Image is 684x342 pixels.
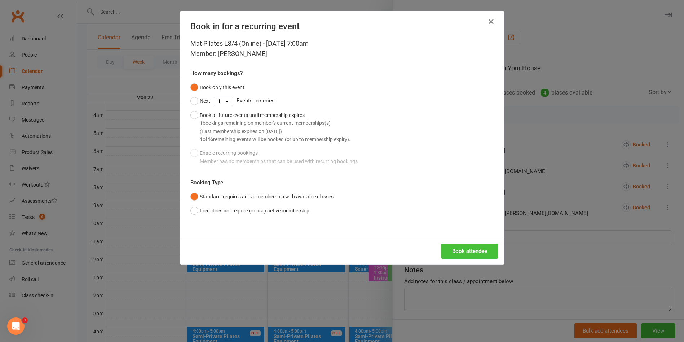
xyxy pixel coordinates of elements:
[207,136,213,142] strong: 46
[200,136,203,142] strong: 1
[200,111,350,144] div: Book all future events until membership expires
[190,69,243,78] label: How many bookings?
[190,108,350,146] button: Book all future events until membership expires1bookings remaining on member's current membership...
[7,317,25,335] iframe: Intercom live chat
[190,39,494,59] div: Mat Pilates L3/4 (Online) - [DATE] 7:00am Member: [PERSON_NAME]
[190,94,210,108] button: Next
[190,190,334,203] button: Standard: requires active membership with available classes
[200,120,203,126] strong: 1
[485,16,497,27] button: Close
[200,119,350,143] div: bookings remaining on member's current memberships(s) (Last membership expires on [DATE]) of rema...
[190,204,309,218] button: Free: does not require (or use) active membership
[190,21,494,31] h4: Book in for a recurring event
[22,317,28,323] span: 1
[190,178,223,187] label: Booking Type
[190,80,244,94] button: Book only this event
[190,94,494,108] div: Events in series
[441,244,498,259] button: Book attendee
